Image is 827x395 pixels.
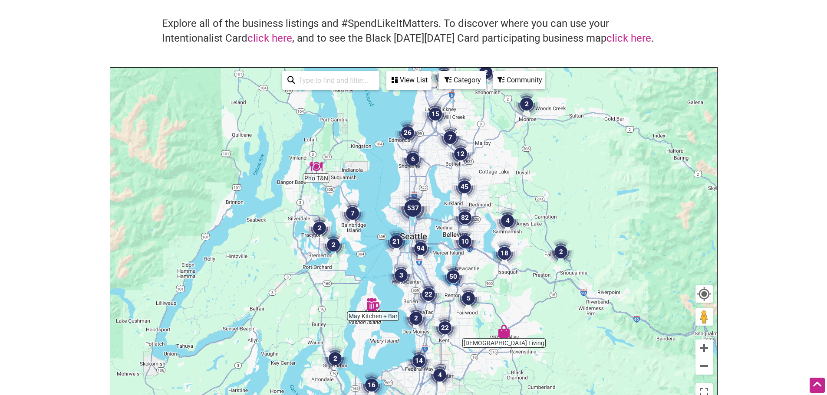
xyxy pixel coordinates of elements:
[494,72,544,88] div: Community
[427,362,453,388] div: 4
[452,205,478,231] div: 82
[406,348,432,374] div: 14
[438,71,486,89] div: Filter by category
[606,32,651,44] a: click here
[422,101,448,127] div: 15
[310,160,323,173] div: Pho T&N
[395,120,421,146] div: 26
[695,308,713,326] button: Drag Pegman onto the map to open Street View
[432,315,458,341] div: 22
[395,191,430,225] div: 537
[494,208,521,234] div: 4
[440,264,466,290] div: 50
[498,325,511,338] div: Tahoma Living
[383,229,409,255] div: 21
[322,346,348,372] div: 2
[695,285,713,303] button: Your Location
[493,71,545,89] div: Filter by Community
[162,16,666,46] h4: Explore all of the business listings and #SpendLikeItMatters. To discover where you can use your ...
[320,232,346,258] div: 2
[455,285,481,311] div: 5
[695,340,713,357] button: Zoom in
[408,235,434,261] div: 94
[695,357,713,375] button: Zoom out
[439,72,485,88] div: Category
[810,378,825,393] div: Scroll Back to Top
[415,281,442,307] div: 22
[452,229,478,255] div: 10
[339,200,366,226] div: 7
[366,298,379,311] div: May Kitchen + Bar
[387,72,431,88] div: View List
[403,305,429,331] div: 2
[386,71,432,90] div: See a list of the visible businesses
[437,124,463,150] div: 7
[448,141,474,167] div: 12
[295,72,374,89] input: Type to find and filter...
[400,146,426,172] div: 6
[514,91,540,117] div: 2
[451,174,478,200] div: 45
[491,240,517,266] div: 18
[306,215,333,241] div: 2
[282,71,379,90] div: Type to search and filter
[548,239,574,265] div: 2
[247,32,292,44] a: click here
[388,262,414,288] div: 3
